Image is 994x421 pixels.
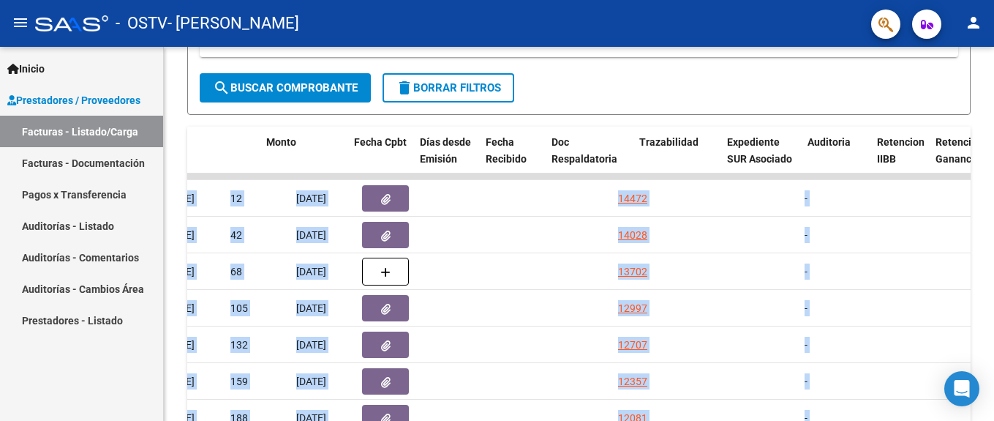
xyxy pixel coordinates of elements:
span: - [805,302,807,314]
datatable-header-cell: Días desde Emisión [414,127,480,191]
span: [DATE] [296,229,326,241]
span: [DATE] [296,376,326,387]
span: - [805,229,807,241]
span: Buscar Comprobante [213,81,358,94]
div: 14028 [618,227,647,244]
span: - [805,376,807,387]
div: 12997 [618,300,647,317]
span: Doc Respaldatoria [551,136,617,165]
datatable-header-cell: Fecha Recibido [480,127,546,191]
span: 105 [230,302,248,314]
datatable-header-cell: Auditoria [802,127,871,191]
span: - [805,339,807,351]
span: [DATE] [296,302,326,314]
datatable-header-cell: Trazabilidad [633,127,721,191]
datatable-header-cell: Expediente SUR Asociado [721,127,802,191]
span: - OSTV [116,7,167,40]
span: Borrar Filtros [396,81,501,94]
div: 13702 [618,264,647,280]
span: - [PERSON_NAME] [167,7,299,40]
datatable-header-cell: Retención Ganancias [930,127,988,191]
span: Días desde Emisión [420,136,471,165]
span: Prestadores / Proveedores [7,92,140,108]
button: Buscar Comprobante [200,73,371,103]
datatable-header-cell: Retencion IIBB [871,127,930,191]
span: Retención Ganancias [935,136,985,165]
span: 132 [230,339,248,351]
span: [DATE] [296,339,326,351]
span: 68 [230,266,242,277]
span: Retencion IIBB [877,136,925,165]
datatable-header-cell: Monto [260,127,348,191]
span: Auditoria [807,136,851,148]
mat-icon: person [965,14,982,31]
div: 12357 [618,373,647,390]
mat-icon: search [213,79,230,97]
span: Fecha Cpbt [354,136,407,148]
div: Open Intercom Messenger [944,371,979,406]
div: 14472 [618,190,647,207]
span: [DATE] [296,266,326,277]
span: Trazabilidad [639,136,699,148]
span: 12 [230,193,242,204]
span: Monto [266,136,296,148]
span: 42 [230,229,242,241]
span: - [805,193,807,204]
span: Expediente SUR Asociado [727,136,792,165]
datatable-header-cell: Fecha Cpbt [348,127,414,191]
span: Inicio [7,61,45,77]
mat-icon: delete [396,79,413,97]
span: - [805,266,807,277]
mat-icon: menu [12,14,29,31]
span: [DATE] [296,193,326,204]
span: Fecha Recibido [486,136,527,165]
span: 159 [230,376,248,387]
div: 12707 [618,337,647,354]
button: Borrar Filtros [383,73,514,103]
datatable-header-cell: Doc Respaldatoria [546,127,633,191]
